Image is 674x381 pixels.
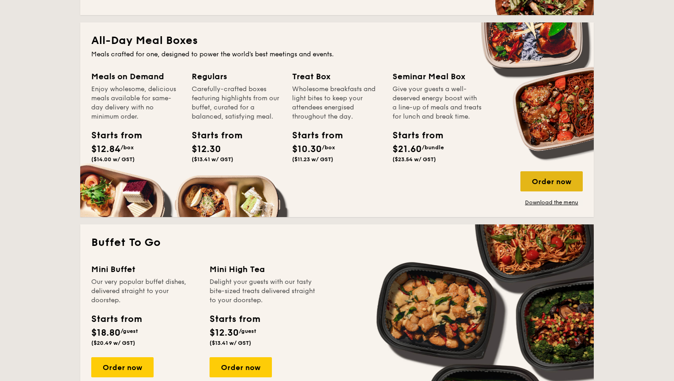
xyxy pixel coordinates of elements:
[91,327,121,338] span: $18.80
[292,129,333,142] div: Starts from
[192,156,233,163] span: ($13.41 w/ GST)
[192,85,281,121] div: Carefully-crafted boxes featuring highlights from our buffet, curated for a balanced, satisfying ...
[239,328,256,334] span: /guest
[91,50,583,59] div: Meals crafted for one, designed to power the world's best meetings and events.
[91,357,154,377] div: Order now
[210,263,317,276] div: Mini High Tea
[91,312,141,326] div: Starts from
[91,129,133,142] div: Starts from
[91,156,135,163] span: ($14.00 w/ GST)
[210,327,239,338] span: $12.30
[322,144,335,151] span: /box
[91,235,583,250] h2: Buffet To Go
[91,278,199,305] div: Our very popular buffet dishes, delivered straight to your doorstep.
[210,357,272,377] div: Order now
[422,144,444,151] span: /bundle
[292,85,381,121] div: Wholesome breakfasts and light bites to keep your attendees energised throughout the day.
[91,263,199,276] div: Mini Buffet
[91,70,181,83] div: Meals on Demand
[392,144,422,155] span: $21.60
[91,340,135,346] span: ($20.49 w/ GST)
[210,278,317,305] div: Delight your guests with our tasty bite-sized treats delivered straight to your doorstep.
[210,340,251,346] span: ($13.41 w/ GST)
[520,199,583,206] a: Download the menu
[91,85,181,121] div: Enjoy wholesome, delicious meals available for same-day delivery with no minimum order.
[192,70,281,83] div: Regulars
[392,85,482,121] div: Give your guests a well-deserved energy boost with a line-up of meals and treats for lunch and br...
[292,70,381,83] div: Treat Box
[192,144,221,155] span: $12.30
[392,129,434,142] div: Starts from
[392,156,436,163] span: ($23.54 w/ GST)
[91,144,121,155] span: $12.84
[520,171,583,191] div: Order now
[392,70,482,83] div: Seminar Meal Box
[192,129,233,142] div: Starts from
[292,156,333,163] span: ($11.23 w/ GST)
[292,144,322,155] span: $10.30
[121,144,134,151] span: /box
[121,328,138,334] span: /guest
[91,33,583,48] h2: All-Day Meal Boxes
[210,312,260,326] div: Starts from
